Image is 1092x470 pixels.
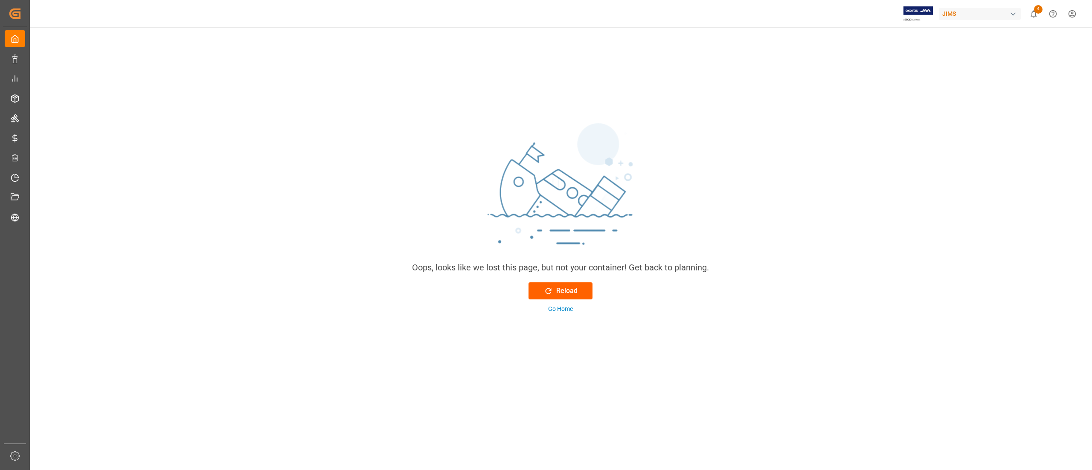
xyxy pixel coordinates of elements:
[544,286,578,296] div: Reload
[939,6,1024,22] button: JIMS
[1043,4,1063,23] button: Help Center
[939,8,1021,20] div: JIMS
[1034,5,1043,14] span: 4
[548,305,573,313] div: Go Home
[529,282,592,299] button: Reload
[1024,4,1043,23] button: show 4 new notifications
[529,305,592,313] button: Go Home
[903,6,933,21] img: Exertis%20JAM%20-%20Email%20Logo.jpg_1722504956.jpg
[412,261,709,274] div: Oops, looks like we lost this page, but not your container! Get back to planning.
[433,119,688,261] img: sinking_ship.png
